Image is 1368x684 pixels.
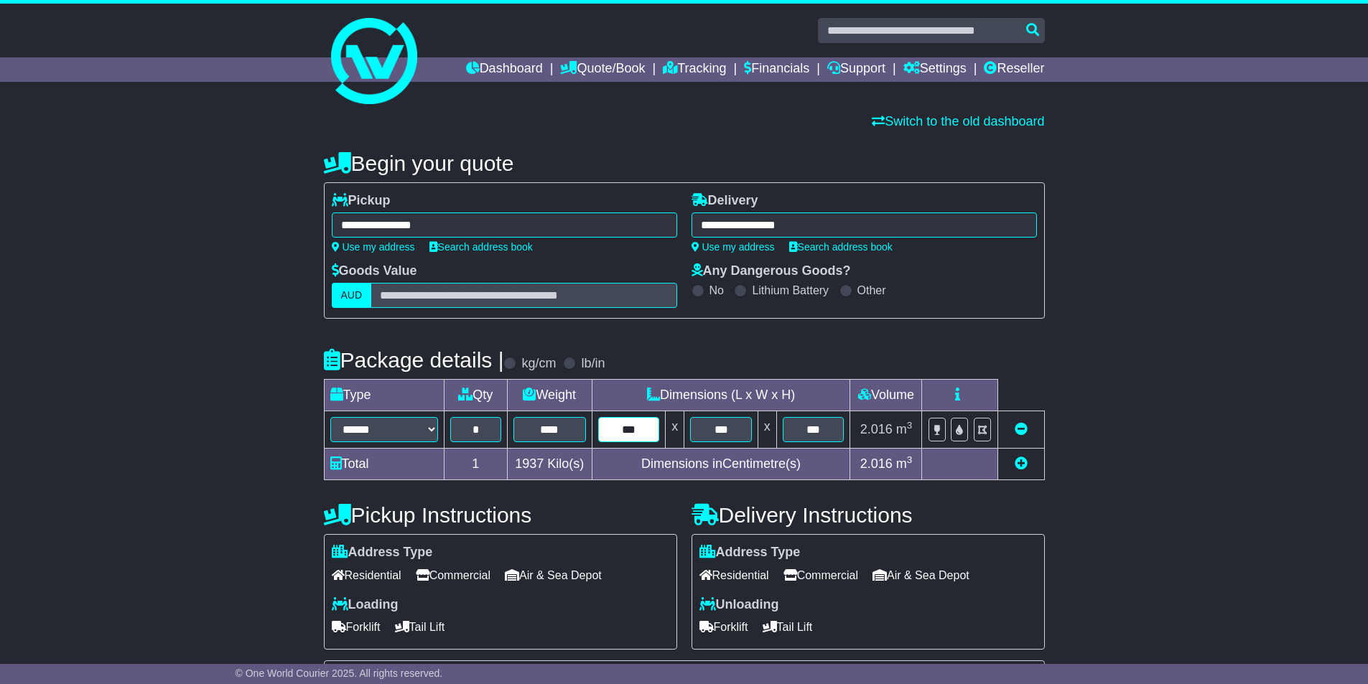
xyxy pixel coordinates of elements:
a: Add new item [1015,456,1028,471]
a: Remove this item [1015,422,1028,436]
td: Type [324,380,444,411]
td: Kilo(s) [507,449,592,480]
sup: 3 [907,420,913,431]
a: Quote/Book [560,57,645,82]
label: Goods Value [332,263,417,279]
a: Search address book [789,241,893,253]
span: m [896,422,913,436]
label: Any Dangerous Goods? [692,263,851,279]
span: © One World Courier 2025. All rights reserved. [236,667,443,679]
span: Tail Lift [763,616,813,638]
td: 1 [444,449,507,480]
h4: Package details | [324,348,504,372]
span: Forklift [699,616,748,638]
label: Address Type [332,545,433,561]
label: AUD [332,283,372,308]
td: x [666,411,684,449]
label: Lithium Battery [752,284,829,297]
td: Volume [850,380,922,411]
a: Reseller [984,57,1044,82]
td: Dimensions in Centimetre(s) [592,449,850,480]
span: 1937 [515,456,544,471]
h4: Begin your quote [324,151,1045,175]
a: Dashboard [466,57,543,82]
label: Delivery [692,193,758,209]
td: Weight [507,380,592,411]
label: kg/cm [521,356,556,372]
td: Dimensions (L x W x H) [592,380,850,411]
span: Residential [332,564,401,586]
label: No [709,284,724,297]
span: Air & Sea Depot [873,564,969,586]
h4: Pickup Instructions [324,503,677,527]
span: Commercial [783,564,858,586]
span: 2.016 [860,456,893,471]
span: Air & Sea Depot [505,564,602,586]
span: m [896,456,913,471]
a: Search address book [429,241,533,253]
sup: 3 [907,454,913,465]
a: Financials [744,57,809,82]
label: Unloading [699,597,779,613]
span: Forklift [332,616,381,638]
a: Switch to the old dashboard [872,114,1044,128]
a: Use my address [692,241,775,253]
td: x [758,411,776,449]
label: Address Type [699,545,801,561]
a: Use my address [332,241,415,253]
h4: Delivery Instructions [692,503,1045,527]
label: lb/in [581,356,605,372]
a: Tracking [663,57,726,82]
a: Settings [903,57,967,82]
td: Qty [444,380,507,411]
span: Tail Lift [395,616,445,638]
label: Pickup [332,193,391,209]
label: Loading [332,597,399,613]
label: Other [857,284,886,297]
span: Commercial [416,564,490,586]
a: Support [827,57,885,82]
span: Residential [699,564,769,586]
td: Total [324,449,444,480]
span: 2.016 [860,422,893,436]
